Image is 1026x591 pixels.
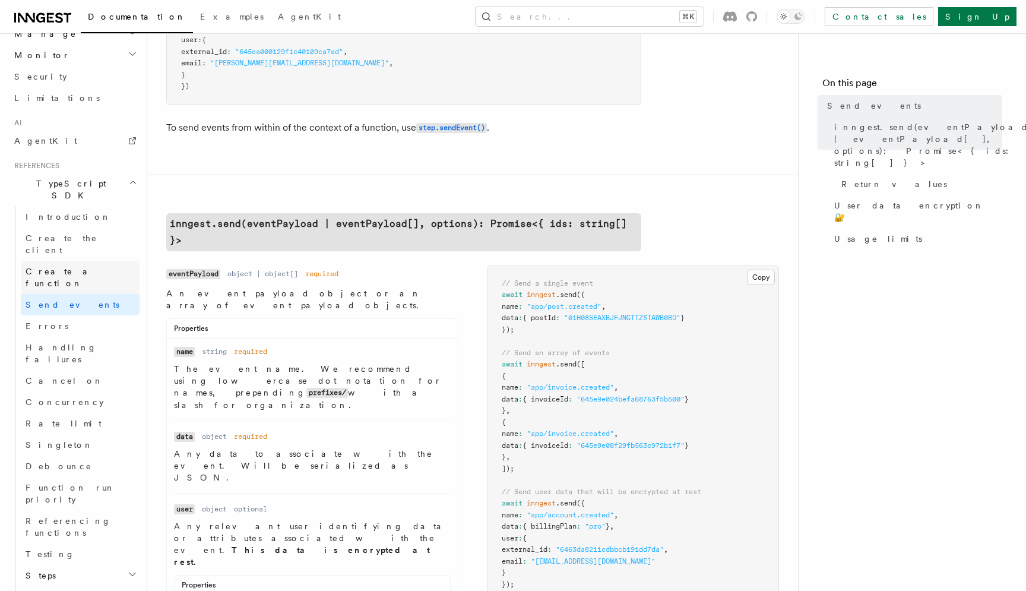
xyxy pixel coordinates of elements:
h4: On this page [822,76,1002,95]
span: "645e9e024befa68763f5b500" [577,395,685,403]
span: name [502,429,518,438]
a: inngest.send(eventPayload | eventPayload[], options): Promise<{ ids: string[] }> [829,116,1002,173]
a: step.sendEvent() [416,122,487,133]
span: inngest [527,499,556,507]
span: data [502,441,518,450]
span: Singleton [26,440,93,450]
span: AI [9,118,22,128]
span: : [518,314,522,322]
a: Limitations [9,87,140,109]
a: Concurrency [21,391,140,413]
dd: required [305,269,338,279]
span: }); [502,325,514,334]
span: .send [556,499,577,507]
span: } [606,522,610,530]
span: name [502,383,518,391]
a: Debounce [21,456,140,477]
span: user [502,534,518,542]
a: User data encryption 🔐 [829,195,1002,228]
span: : [568,395,572,403]
span: }) [181,82,189,90]
span: Debounce [26,462,92,471]
span: email [181,59,202,67]
button: Manage [9,23,140,45]
span: name [502,511,518,519]
span: ([ [577,360,585,368]
code: data [174,432,195,442]
span: inngest [527,290,556,299]
span: .send [556,360,577,368]
span: Create a function [26,267,96,288]
button: Monitor [9,45,140,66]
span: : [227,48,231,56]
span: Steps [21,570,56,581]
span: { invoiceId [522,395,568,403]
span: ({ [577,290,585,299]
span: Examples [200,12,264,21]
span: } [685,395,689,403]
code: name [174,347,195,357]
span: data [502,522,518,530]
p: Any relevant user identifying data or attributes associated with the event. [174,520,451,568]
code: user [174,504,195,514]
span: "app/post.created" [527,302,601,311]
button: Steps [21,565,140,586]
span: AgentKit [14,136,77,146]
span: : [518,429,522,438]
a: AgentKit [9,130,140,151]
p: An event payload object or an array of event payload objects. [166,287,458,311]
span: name [502,302,518,311]
span: : [518,511,522,519]
span: data [502,314,518,322]
span: }); [502,580,514,589]
span: "645e9e08f29fb563c972b1f7" [577,441,685,450]
span: // Send a single event [502,279,593,287]
span: : [518,302,522,311]
span: } [502,568,506,577]
span: Security [14,72,67,81]
span: "app/invoice.created" [527,383,614,391]
a: Singleton [21,434,140,456]
span: user [181,36,198,44]
a: Contact sales [825,7,933,26]
a: Sign Up [938,7,1016,26]
span: await [502,290,522,299]
span: { [502,372,506,380]
span: await [502,360,522,368]
a: Documentation [81,4,193,33]
span: , [601,302,606,311]
span: Function run priority [26,483,115,504]
a: Security [9,66,140,87]
span: "01H08SEAXBJFJNGTTZ5TAWB0BD" [564,314,680,322]
span: , [614,511,618,519]
span: Handling failures [26,343,97,364]
button: TypeScript SDK [9,173,140,206]
span: email [502,557,522,565]
span: { billingPlan [522,522,577,530]
dd: required [234,347,267,356]
span: , [614,383,618,391]
a: inngest.send(eventPayload | eventPayload[], options): Promise<{ ids: string[] }> [166,213,641,251]
span: Introduction [26,212,111,222]
span: } [502,406,506,415]
span: , [614,429,618,438]
dd: required [234,432,267,441]
span: , [343,48,347,56]
span: Manage [9,28,77,40]
code: eventPayload [166,269,220,279]
span: data [502,395,518,403]
a: Introduction [21,206,140,227]
dd: object [202,504,227,514]
span: : [547,545,552,554]
span: } [502,453,506,461]
span: "645ea000129f1c40109ca7ad" [235,48,343,56]
span: Concurrency [26,397,104,407]
span: Limitations [14,93,100,103]
span: : [198,36,202,44]
dd: optional [234,504,267,514]
span: external_id [181,48,227,56]
a: Examples [193,4,271,32]
span: , [506,453,510,461]
span: // Send an array of events [502,349,610,357]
